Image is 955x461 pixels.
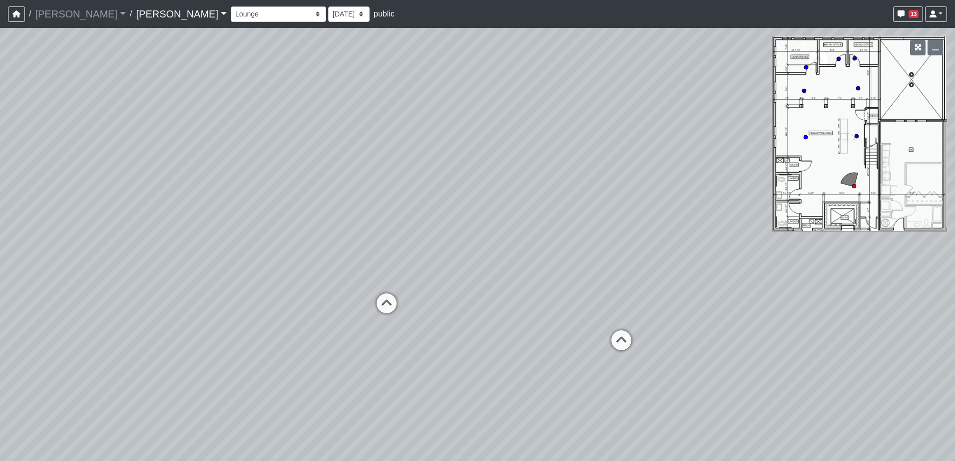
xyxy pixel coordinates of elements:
span: 13 [909,10,919,18]
span: public [374,9,395,18]
iframe: Ybug feedback widget [7,441,66,461]
span: / [126,4,136,24]
a: [PERSON_NAME] [136,4,227,24]
button: 13 [893,6,923,22]
span: / [25,4,35,24]
a: [PERSON_NAME] [35,4,126,24]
